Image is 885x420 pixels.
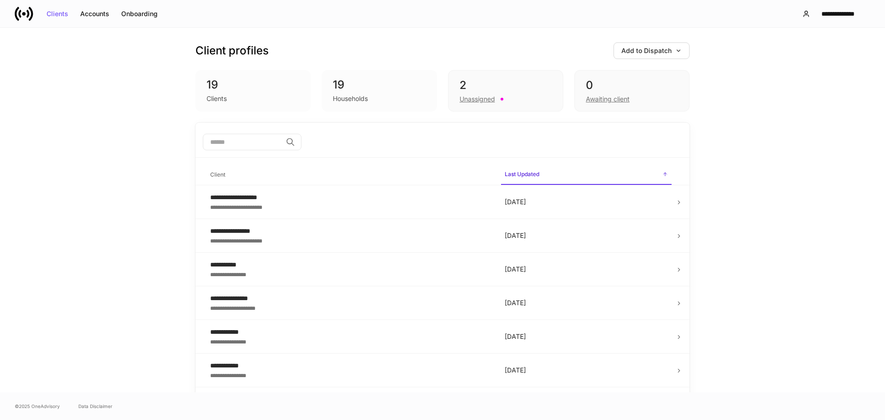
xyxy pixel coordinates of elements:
[206,166,494,184] span: Client
[505,298,668,308] p: [DATE]
[206,77,300,92] div: 19
[621,47,682,54] div: Add to Dispatch
[505,366,668,375] p: [DATE]
[505,332,668,341] p: [DATE]
[80,11,109,17] div: Accounts
[195,43,269,58] h3: Client profiles
[210,170,225,179] h6: Client
[574,70,690,112] div: 0Awaiting client
[460,78,552,93] div: 2
[74,6,115,21] button: Accounts
[501,165,672,185] span: Last Updated
[505,231,668,240] p: [DATE]
[115,6,164,21] button: Onboarding
[206,94,227,103] div: Clients
[333,77,426,92] div: 19
[460,95,495,104] div: Unassigned
[505,265,668,274] p: [DATE]
[586,95,630,104] div: Awaiting client
[448,70,563,112] div: 2Unassigned
[41,6,74,21] button: Clients
[586,78,678,93] div: 0
[505,170,539,178] h6: Last Updated
[78,402,112,410] a: Data Disclaimer
[505,197,668,207] p: [DATE]
[614,42,690,59] button: Add to Dispatch
[47,11,68,17] div: Clients
[333,94,368,103] div: Households
[15,402,60,410] span: © 2025 OneAdvisory
[121,11,158,17] div: Onboarding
